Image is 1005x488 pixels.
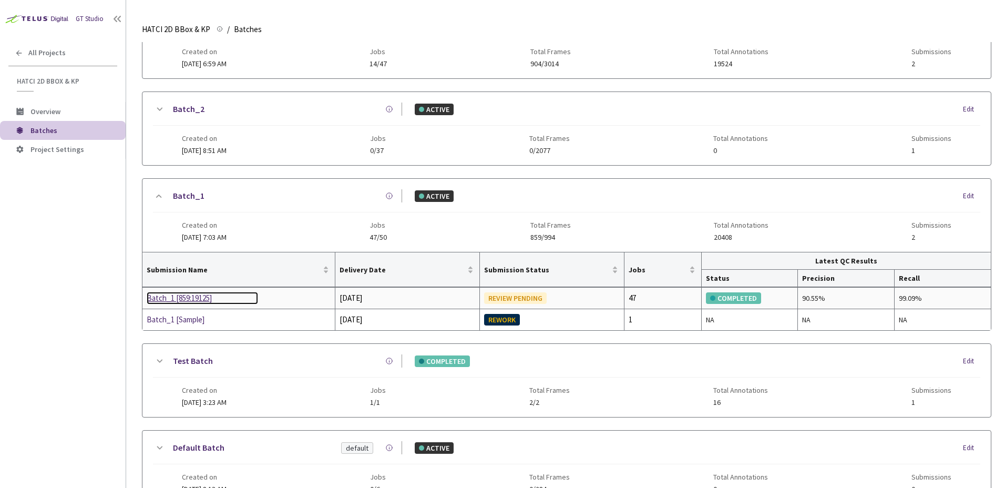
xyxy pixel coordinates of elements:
[142,252,335,287] th: Submission Name
[706,292,761,304] div: COMPLETED
[911,147,951,155] span: 1
[713,386,768,394] span: Total Annotations
[714,47,768,56] span: Total Annotations
[340,266,465,274] span: Delivery Date
[147,292,258,304] a: Batch_1 [859:19125]
[713,147,768,155] span: 0
[480,252,624,287] th: Submission Status
[629,313,697,326] div: 1
[346,443,368,453] div: default
[182,146,227,155] span: [DATE] 8:51 AM
[76,14,104,24] div: GT Studio
[530,221,571,229] span: Total Frames
[182,398,227,407] span: [DATE] 3:23 AM
[370,134,386,143] span: Jobs
[142,344,991,417] div: Test BatchCOMPLETEDEditCreated on[DATE] 3:23 AMJobs1/1Total Frames2/2Total Annotations16Submissions1
[227,23,230,36] li: /
[530,60,571,68] span: 904/3014
[142,179,991,252] div: Batch_1ACTIVEEditCreated on[DATE] 7:03 AMJobs47/50Total Frames859/994Total Annotations20408Submis...
[629,292,697,304] div: 47
[911,134,951,143] span: Submissions
[911,233,951,241] span: 2
[370,473,386,481] span: Jobs
[147,266,321,274] span: Submission Name
[30,145,84,154] span: Project Settings
[484,314,520,326] div: REWORK
[911,473,951,481] span: Submissions
[182,232,227,242] span: [DATE] 7:03 AM
[30,107,60,116] span: Overview
[173,103,204,116] a: Batch_2
[147,313,258,326] a: Batch_1 [Sample]
[370,386,386,394] span: Jobs
[370,47,387,56] span: Jobs
[963,356,980,367] div: Edit
[142,5,991,78] div: Batch_3ACTIVEEditCreated on[DATE] 6:59 AMJobs14/47Total Frames904/3014Total Annotations19524Submi...
[182,47,227,56] span: Created on
[624,252,702,287] th: Jobs
[629,266,687,274] span: Jobs
[340,313,475,326] div: [DATE]
[529,386,570,394] span: Total Frames
[714,60,768,68] span: 19524
[713,399,768,406] span: 16
[798,270,894,287] th: Precision
[911,386,951,394] span: Submissions
[529,147,570,155] span: 0/2077
[911,47,951,56] span: Submissions
[182,134,227,143] span: Created on
[529,473,570,481] span: Total Frames
[370,399,386,406] span: 1/1
[17,77,111,86] span: HATCI 2D BBox & KP
[713,134,768,143] span: Total Annotations
[713,473,768,481] span: Total Annotations
[530,47,571,56] span: Total Frames
[484,266,610,274] span: Submission Status
[706,314,793,326] div: NA
[702,252,991,270] th: Latest QC Results
[415,442,454,454] div: ACTIVE
[702,270,798,287] th: Status
[899,292,987,304] div: 99.09%
[340,292,475,304] div: [DATE]
[173,189,204,202] a: Batch_1
[963,443,980,453] div: Edit
[142,92,991,165] div: Batch_2ACTIVEEditCreated on[DATE] 8:51 AMJobs0/37Total Frames0/2077Total Annotations0Submissions1
[714,221,768,229] span: Total Annotations
[182,59,227,68] span: [DATE] 6:59 AM
[899,314,987,326] div: NA
[529,399,570,406] span: 2/2
[182,473,227,481] span: Created on
[802,292,889,304] div: 90.55%
[911,399,951,406] span: 1
[714,233,768,241] span: 20408
[370,233,387,241] span: 47/50
[370,147,386,155] span: 0/37
[370,60,387,68] span: 14/47
[173,441,224,454] a: Default Batch
[530,233,571,241] span: 859/994
[895,270,991,287] th: Recall
[234,23,262,36] span: Batches
[802,314,889,326] div: NA
[173,354,213,368] a: Test Batch
[30,126,57,135] span: Batches
[182,221,227,229] span: Created on
[415,104,454,115] div: ACTIVE
[963,191,980,201] div: Edit
[142,23,210,36] span: HATCI 2D BBox & KP
[370,221,387,229] span: Jobs
[911,221,951,229] span: Submissions
[335,252,480,287] th: Delivery Date
[484,292,547,304] div: REVIEW PENDING
[911,60,951,68] span: 2
[529,134,570,143] span: Total Frames
[28,48,66,57] span: All Projects
[182,386,227,394] span: Created on
[963,104,980,115] div: Edit
[415,355,470,367] div: COMPLETED
[415,190,454,202] div: ACTIVE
